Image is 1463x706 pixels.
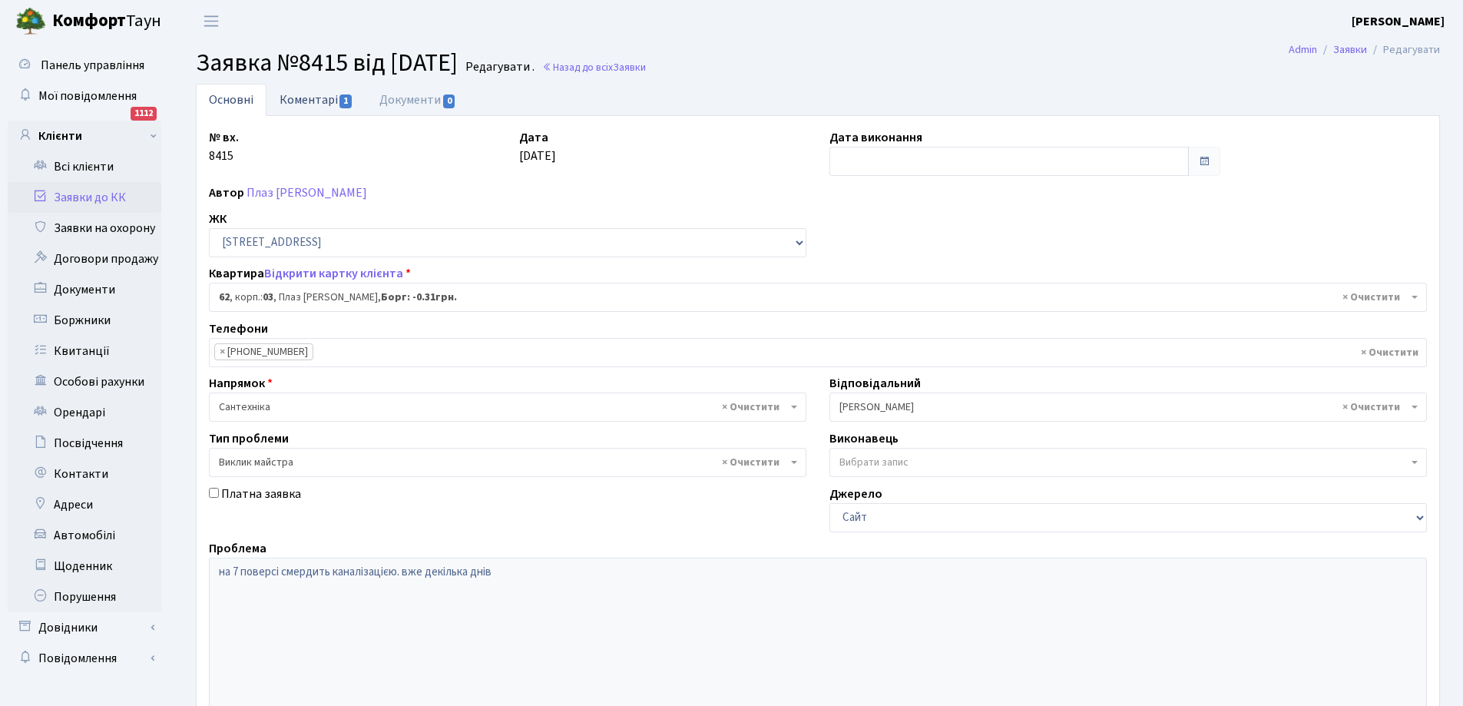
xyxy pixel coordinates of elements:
span: <b>62</b>, корп.: <b>03</b>, Плаз Єлизавета Олександрівна, <b>Борг: -0.31грн.</b> [219,290,1408,305]
a: Відкрити картку клієнта [264,265,403,282]
img: logo.png [15,6,46,37]
span: Вибрати запис [839,455,909,470]
label: № вх. [209,128,239,147]
a: Порушення [8,582,161,612]
a: Панель управління [8,50,161,81]
label: Дата виконання [829,128,922,147]
span: × [220,344,225,360]
span: Заявки [613,60,646,75]
label: Напрямок [209,374,273,393]
span: Виклик майстра [209,448,806,477]
a: Особові рахунки [8,366,161,397]
a: Коментарі [266,84,366,115]
b: Борг: -0.31грн. [381,290,457,305]
span: Видалити всі елементи [722,455,779,470]
b: 62 [219,290,230,305]
nav: breadcrumb [1266,34,1463,66]
span: Видалити всі елементи [1342,399,1400,415]
b: [PERSON_NAME] [1352,13,1445,30]
a: Заявки [1333,41,1367,58]
div: 8415 [197,128,508,176]
label: Автор [209,184,244,202]
label: Відповідальний [829,374,921,393]
a: Посвідчення [8,428,161,459]
span: 1 [339,94,352,108]
a: Квитанції [8,336,161,366]
a: Заявки на охорону [8,213,161,244]
button: Переключити навігацію [192,8,230,34]
div: 1112 [131,107,157,121]
a: Адреси [8,489,161,520]
span: Видалити всі елементи [1361,345,1418,360]
a: [PERSON_NAME] [1352,12,1445,31]
span: Сантехніка [209,393,806,422]
label: Платна заявка [221,485,301,503]
a: Довідники [8,612,161,643]
span: Таун [52,8,161,35]
a: Admin [1289,41,1317,58]
span: Панель управління [41,57,144,74]
label: Виконавець [829,429,899,448]
a: Щоденник [8,551,161,582]
label: Джерело [829,485,882,503]
span: Заявка №8415 від [DATE] [196,45,458,81]
span: Видалити всі елементи [722,399,779,415]
span: <b>62</b>, корп.: <b>03</b>, Плаз Єлизавета Олександрівна, <b>Борг: -0.31грн.</b> [209,283,1427,312]
a: Основні [196,84,266,116]
li: Редагувати [1367,41,1440,58]
span: Синельник С.В. [829,393,1427,422]
span: Виклик майстра [219,455,787,470]
label: Квартира [209,264,411,283]
li: +380663800911 [214,343,313,360]
a: Орендарі [8,397,161,428]
label: Тип проблеми [209,429,289,448]
a: Контакти [8,459,161,489]
a: Назад до всіхЗаявки [542,60,646,75]
span: Мої повідомлення [38,88,137,104]
label: Дата [519,128,548,147]
label: Проблема [209,539,266,558]
a: Договори продажу [8,244,161,274]
a: Мої повідомлення1112 [8,81,161,111]
a: Повідомлення [8,643,161,674]
span: Синельник С.В. [839,399,1408,415]
label: Телефони [209,320,268,338]
label: ЖК [209,210,227,228]
a: Плаз [PERSON_NAME] [247,184,367,201]
span: 0 [443,94,455,108]
a: Документи [8,274,161,305]
a: Документи [366,84,469,116]
a: Автомобілі [8,520,161,551]
span: Сантехніка [219,399,787,415]
b: 03 [263,290,273,305]
a: Клієнти [8,121,161,151]
a: Боржники [8,305,161,336]
small: Редагувати . [462,60,535,75]
span: Видалити всі елементи [1342,290,1400,305]
a: Всі клієнти [8,151,161,182]
div: [DATE] [508,128,818,176]
a: Заявки до КК [8,182,161,213]
b: Комфорт [52,8,126,33]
